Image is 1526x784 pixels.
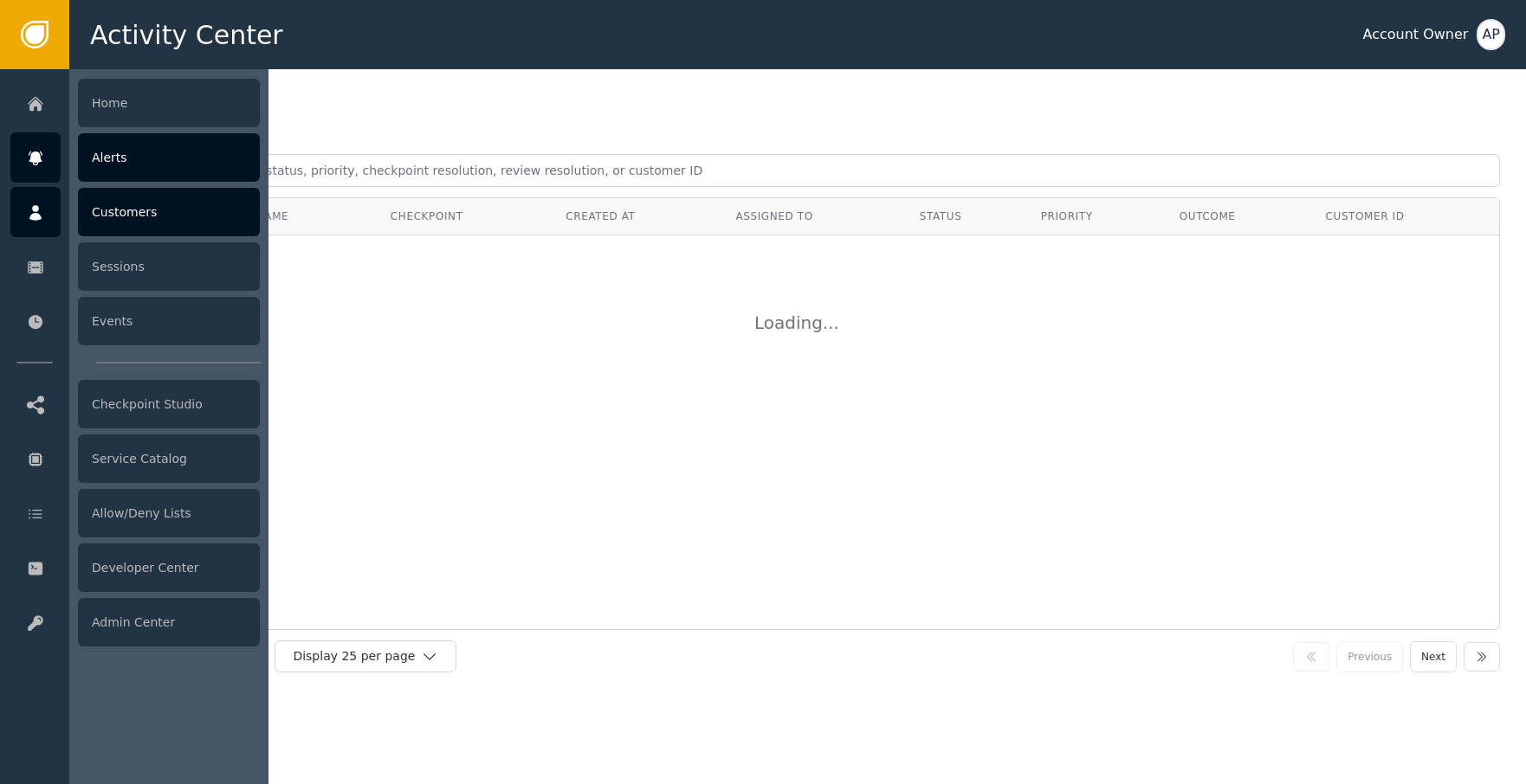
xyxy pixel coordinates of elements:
a: Home [10,78,260,128]
a: Admin Center [10,597,260,647]
a: Service Catalog [10,434,260,484]
div: Checkpoint Studio [78,380,260,428]
button: AP [1477,19,1505,50]
div: Account Owner [1362,24,1468,45]
div: Created At [566,209,709,224]
div: Checkpoint [391,209,540,224]
a: Checkpoint Studio [10,379,260,429]
div: Developer Center [78,543,260,592]
div: Priority [1041,209,1154,224]
div: Service Catalog [78,434,260,483]
div: Admin Center [78,598,260,646]
div: Alerts [78,133,260,182]
div: Customer ID [1326,209,1486,224]
div: Sessions [78,242,260,291]
div: Display 25 per page [293,647,421,665]
a: Sessions [10,241,260,292]
span: Activity Center [90,16,283,55]
div: Alert Name [217,209,365,224]
a: Customers [10,187,260,237]
div: Customers [78,188,260,236]
button: Display 25 per page [275,640,456,672]
div: Events [78,297,260,345]
a: Developer Center [10,543,260,593]
input: Search by alert ID, agent, status, priority, checkpoint resolution, review resolution, or custome... [95,154,1500,187]
div: Allow/Deny Lists [78,489,260,537]
a: Allow/Deny Lists [10,488,260,538]
div: Assigned To [735,209,893,224]
button: Next [1410,641,1457,672]
a: Events [10,296,260,346]
div: Loading ... [754,310,841,336]
div: Status [920,209,1015,224]
div: Home [78,79,260,127]
div: Outcome [1180,209,1300,224]
a: Alerts [10,132,260,183]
